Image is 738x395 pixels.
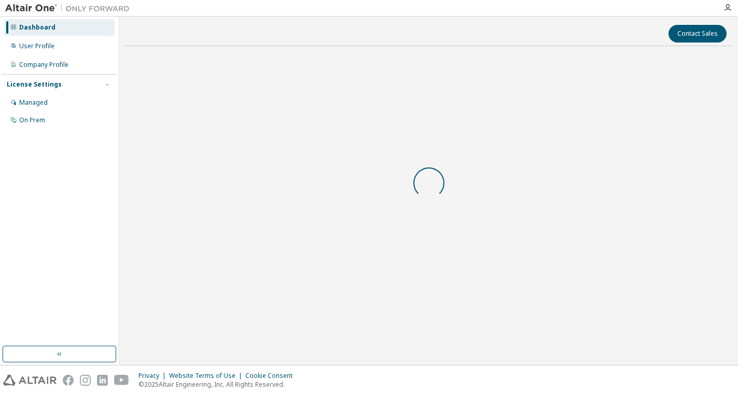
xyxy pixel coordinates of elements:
p: © 2025 Altair Engineering, Inc. All Rights Reserved. [138,380,299,389]
img: facebook.svg [63,375,74,386]
div: Privacy [138,372,169,380]
img: youtube.svg [114,375,129,386]
img: instagram.svg [80,375,91,386]
div: On Prem [19,116,45,124]
div: Managed [19,98,48,107]
button: Contact Sales [669,25,727,43]
div: Cookie Consent [245,372,299,380]
img: Altair One [5,3,135,13]
img: altair_logo.svg [3,375,57,386]
div: User Profile [19,42,54,50]
div: License Settings [7,80,62,89]
img: linkedin.svg [97,375,108,386]
div: Dashboard [19,23,55,32]
div: Website Terms of Use [169,372,245,380]
div: Company Profile [19,61,68,69]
